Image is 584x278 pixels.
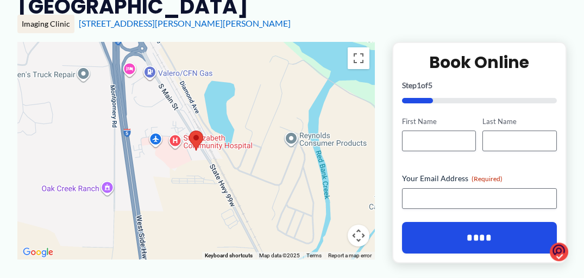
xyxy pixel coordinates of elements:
span: Map data ©2025 [259,252,300,258]
span: 5 [428,81,432,90]
label: First Name [402,116,476,127]
button: Keyboard shortcuts [205,252,253,260]
button: Toggle fullscreen view [348,47,369,69]
p: Step of [402,82,557,89]
a: Open this area in Google Maps (opens a new window) [20,245,56,260]
span: (Required) [472,175,503,183]
label: Your Email Address [402,173,557,184]
img: o1IwAAAABJRU5ErkJggg== [550,242,568,262]
div: Imaging Clinic [17,15,74,33]
button: Map camera controls [348,225,369,246]
span: 1 [417,81,421,90]
a: Terms [306,252,322,258]
label: Last Name [482,116,556,127]
img: Google [20,245,56,260]
a: [STREET_ADDRESS][PERSON_NAME][PERSON_NAME] [79,18,291,28]
a: Report a map error [328,252,372,258]
h2: Book Online [402,52,557,73]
